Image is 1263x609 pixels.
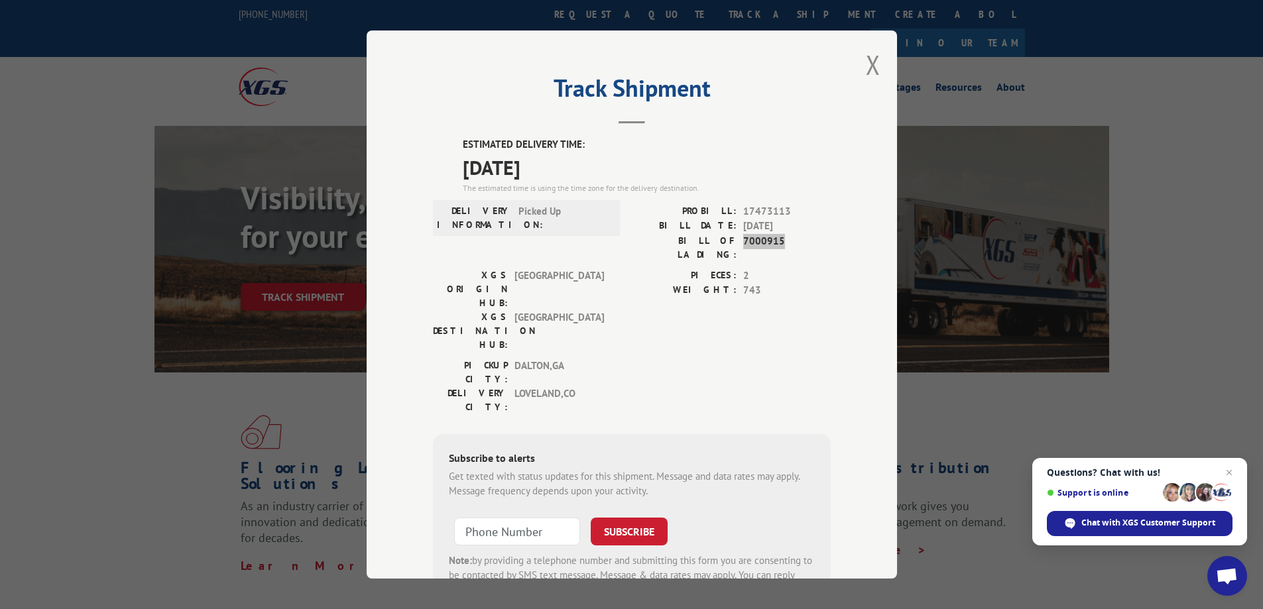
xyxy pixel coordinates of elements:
[463,152,831,182] span: [DATE]
[632,234,737,262] label: BILL OF LADING:
[591,518,668,545] button: SUBSCRIBE
[449,554,472,567] strong: Note:
[514,386,604,414] span: LOVELAND , CO
[1047,488,1158,498] span: Support is online
[433,310,508,352] label: XGS DESTINATION HUB:
[463,137,831,152] label: ESTIMATED DELIVERY TIME:
[454,518,580,545] input: Phone Number
[433,79,831,104] h2: Track Shipment
[743,219,831,234] span: [DATE]
[463,182,831,194] div: The estimated time is using the time zone for the delivery destination.
[743,283,831,298] span: 743
[1207,556,1247,596] div: Open chat
[632,283,737,298] label: WEIGHT:
[743,268,831,284] span: 2
[1047,511,1233,536] div: Chat with XGS Customer Support
[449,450,815,469] div: Subscribe to alerts
[518,204,608,232] span: Picked Up
[449,553,815,598] div: by providing a telephone number and submitting this form you are consenting to be contacted by SM...
[514,268,604,310] span: [GEOGRAPHIC_DATA]
[1047,467,1233,478] span: Questions? Chat with us!
[632,204,737,219] label: PROBILL:
[437,204,512,232] label: DELIVERY INFORMATION:
[866,47,880,82] button: Close modal
[433,359,508,386] label: PICKUP CITY:
[632,219,737,234] label: BILL DATE:
[632,268,737,284] label: PIECES:
[433,386,508,414] label: DELIVERY CITY:
[433,268,508,310] label: XGS ORIGIN HUB:
[514,310,604,352] span: [GEOGRAPHIC_DATA]
[514,359,604,386] span: DALTON , GA
[1221,465,1237,480] span: Close chat
[449,469,815,499] div: Get texted with status updates for this shipment. Message and data rates may apply. Message frequ...
[743,234,831,262] span: 7000915
[743,204,831,219] span: 17473113
[1081,517,1215,529] span: Chat with XGS Customer Support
